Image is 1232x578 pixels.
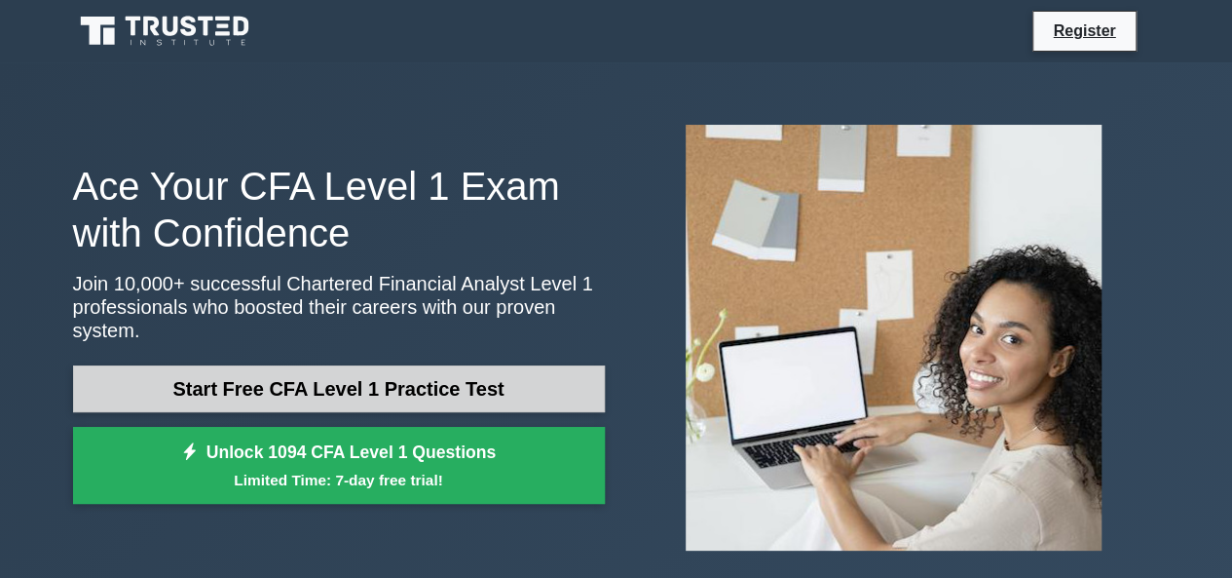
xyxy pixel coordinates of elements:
[73,427,605,505] a: Unlock 1094 CFA Level 1 QuestionsLimited Time: 7-day free trial!
[1041,19,1127,43] a: Register
[97,469,580,491] small: Limited Time: 7-day free trial!
[73,272,605,342] p: Join 10,000+ successful Chartered Financial Analyst Level 1 professionals who boosted their caree...
[73,366,605,412] a: Start Free CFA Level 1 Practice Test
[73,163,605,256] h1: Ace Your CFA Level 1 Exam with Confidence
